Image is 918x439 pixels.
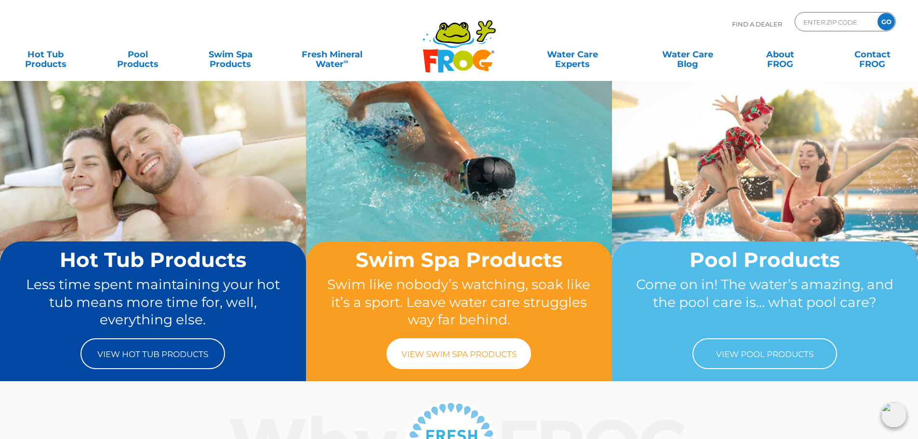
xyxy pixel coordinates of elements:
[324,276,594,329] p: Swim like nobody’s watching, soak like it’s a sport. Leave water care struggles way far behind.
[878,13,895,30] input: GO
[744,45,816,64] a: AboutFROG
[18,249,288,271] h2: Hot Tub Products
[195,45,266,64] a: Swim SpaProducts
[881,402,906,427] img: openIcon
[630,276,900,329] p: Come on in! The water’s amazing, and the pool care is… what pool care?
[802,15,867,29] input: Zip Code Form
[630,249,900,271] h2: Pool Products
[692,338,837,369] a: View Pool Products
[102,45,174,64] a: PoolProducts
[287,45,377,64] a: Fresh MineralWater∞
[732,12,782,36] p: Find A Dealer
[344,57,348,65] sup: ∞
[612,80,918,309] img: home-banner-pool-short
[324,249,594,271] h2: Swim Spa Products
[514,45,631,64] a: Water CareExperts
[837,45,908,64] a: ContactFROG
[18,276,288,329] p: Less time spent maintaining your hot tub means more time for, well, everything else.
[386,338,531,369] a: View Swim Spa Products
[80,338,225,369] a: View Hot Tub Products
[10,45,81,64] a: Hot TubProducts
[306,80,612,309] img: home-banner-swim-spa-short
[652,45,723,64] a: Water CareBlog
